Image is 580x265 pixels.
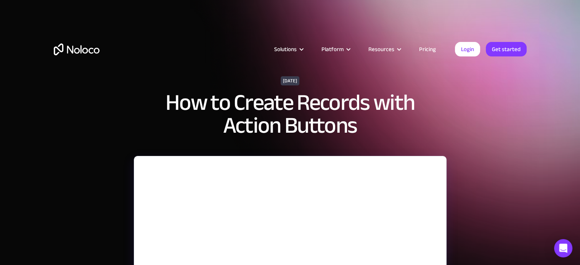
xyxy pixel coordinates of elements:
[321,44,344,54] div: Platform
[486,42,527,56] a: Get started
[138,91,443,137] h1: How to Create Records with Action Buttons
[368,44,394,54] div: Resources
[312,44,359,54] div: Platform
[54,43,100,55] a: home
[554,239,572,257] div: Open Intercom Messenger
[274,44,297,54] div: Solutions
[410,44,445,54] a: Pricing
[455,42,480,56] a: Login
[265,44,312,54] div: Solutions
[359,44,410,54] div: Resources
